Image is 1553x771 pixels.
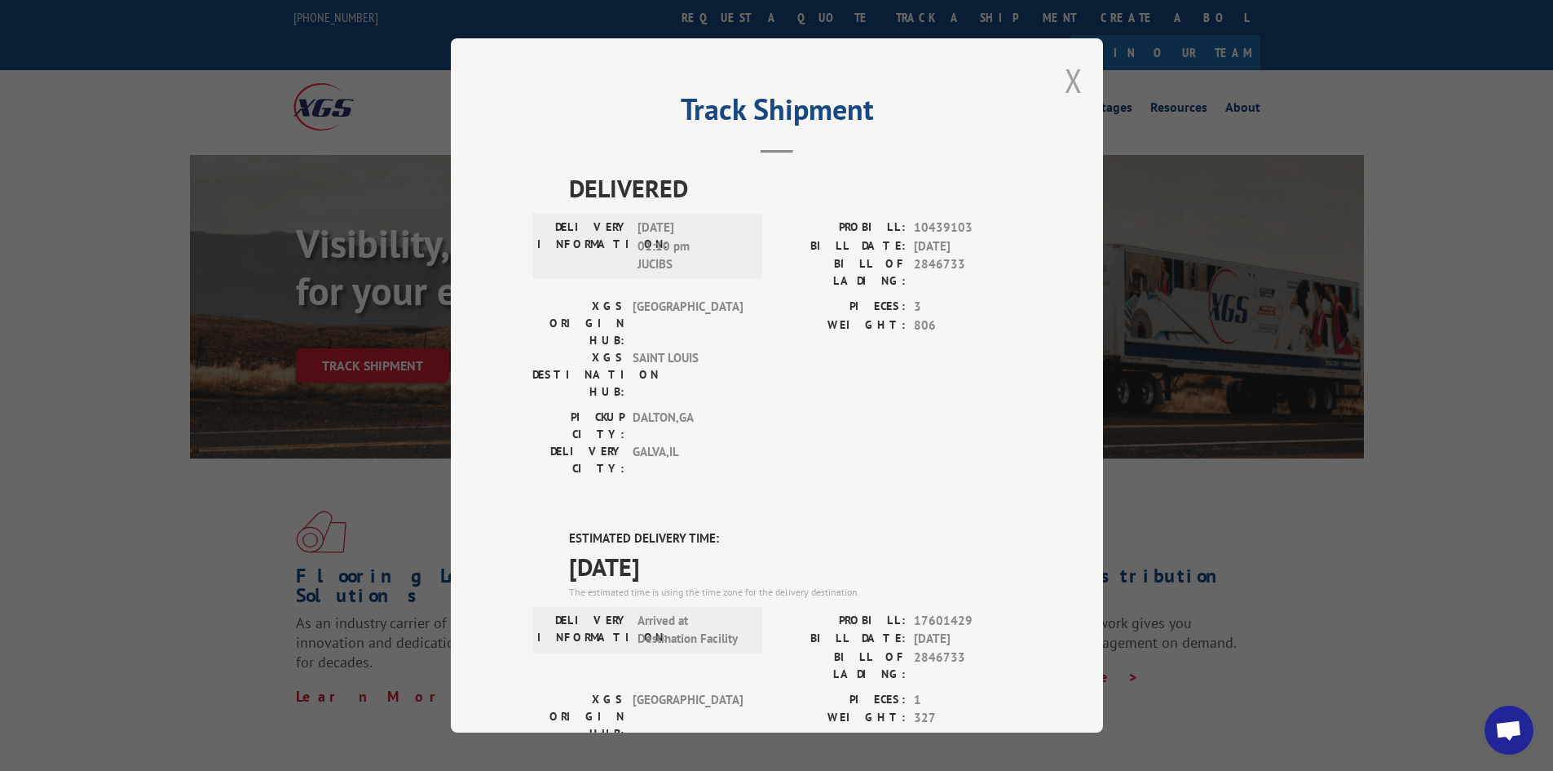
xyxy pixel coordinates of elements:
[914,298,1021,317] span: 3
[532,98,1021,129] h2: Track Shipment
[914,237,1021,256] span: [DATE]
[914,255,1021,290] span: 2846733
[532,691,624,742] label: XGS ORIGIN HUB:
[914,691,1021,710] span: 1
[1065,59,1083,102] button: Close modal
[777,219,906,237] label: PROBILL:
[569,548,1021,585] span: [DATE]
[633,298,743,349] span: [GEOGRAPHIC_DATA]
[777,630,906,649] label: BILL DATE:
[914,317,1021,335] span: 806
[532,443,624,477] label: DELIVERY CITY:
[569,170,1021,206] span: DELIVERED
[914,709,1021,728] span: 327
[569,585,1021,600] div: The estimated time is using the time zone for the delivery destination.
[914,649,1021,683] span: 2846733
[777,649,906,683] label: BILL OF LADING:
[914,612,1021,631] span: 17601429
[777,298,906,317] label: PIECES:
[777,317,906,335] label: WEIGHT:
[537,612,629,649] label: DELIVERY INFORMATION:
[638,219,748,274] span: [DATE] 01:10 pm JUCIBS
[569,530,1021,548] label: ESTIMATED DELIVERY TIME:
[777,255,906,290] label: BILL OF LADING:
[1485,706,1533,755] div: Open chat
[777,709,906,728] label: WEIGHT:
[914,219,1021,237] span: 10439103
[537,219,629,274] label: DELIVERY INFORMATION:
[633,349,743,401] span: SAINT LOUIS
[777,691,906,710] label: PIECES:
[532,409,624,443] label: PICKUP CITY:
[914,630,1021,649] span: [DATE]
[532,298,624,349] label: XGS ORIGIN HUB:
[532,349,624,401] label: XGS DESTINATION HUB:
[777,612,906,631] label: PROBILL:
[633,691,743,742] span: [GEOGRAPHIC_DATA]
[777,237,906,256] label: BILL DATE:
[638,612,748,649] span: Arrived at Destination Facility
[633,443,743,477] span: GALVA , IL
[633,409,743,443] span: DALTON , GA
